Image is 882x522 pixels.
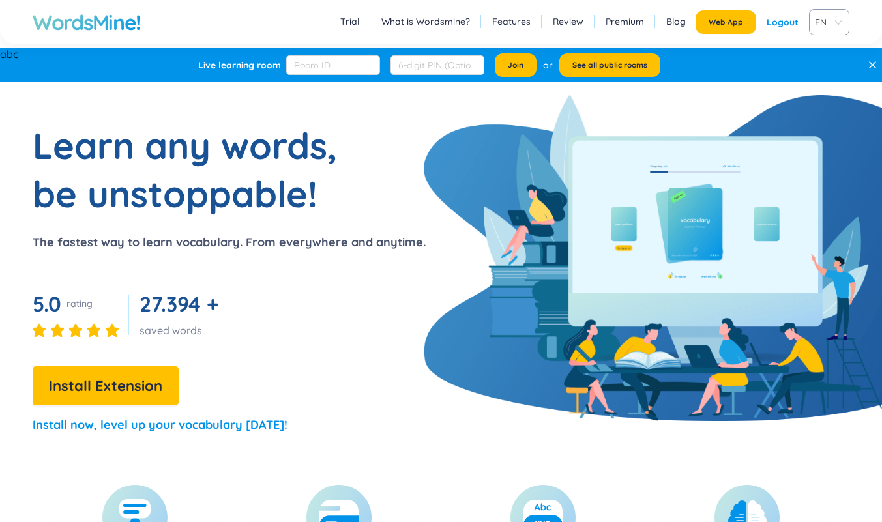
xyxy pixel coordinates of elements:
span: EN [815,12,838,32]
a: Premium [606,15,644,28]
div: rating [66,297,93,310]
button: Web App [696,10,756,34]
span: Join [508,60,523,70]
h1: Learn any words, be unstoppable! [33,121,359,218]
button: Install Extension [33,366,179,405]
button: See all public rooms [559,53,660,77]
p: The fastest way to learn vocabulary. From everywhere and anytime. [33,233,426,252]
span: Web App [709,17,743,27]
a: Review [553,15,583,28]
a: WordsMine! [33,9,141,35]
div: saved words [140,323,224,338]
a: What is Wordsmine? [381,15,470,28]
input: Room ID [286,55,380,75]
div: or [543,58,553,72]
div: Live learning room [198,59,281,72]
span: 5.0 [33,291,61,317]
a: Features [492,15,531,28]
button: Join [495,53,537,77]
a: Install Extension [33,381,179,394]
input: 6-digit PIN (Optional) [390,55,484,75]
p: Install now, level up your vocabulary [DATE]! [33,416,287,434]
a: Trial [340,15,359,28]
span: Install Extension [49,375,162,398]
span: 27.394 + [140,291,218,317]
a: Blog [666,15,686,28]
span: See all public rooms [572,60,647,70]
div: Logout [767,10,799,34]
